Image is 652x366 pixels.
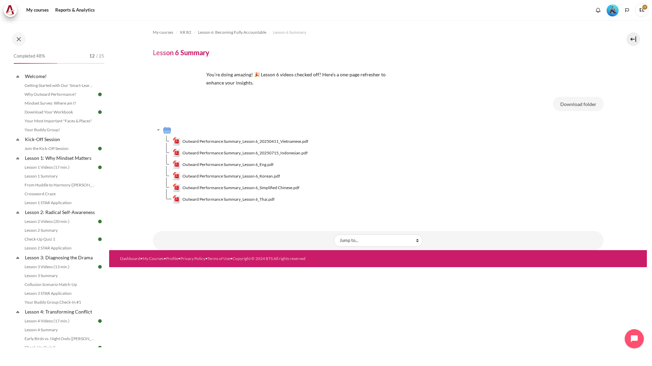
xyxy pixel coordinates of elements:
span: Outward Performance Summary_Lesson 6_Korean.pdf [182,173,280,179]
span: Collapse [14,136,21,143]
span: My courses [153,29,173,35]
div: • • • • • [120,256,407,262]
img: sfrf [153,70,204,121]
img: Done [97,218,103,225]
a: My courses [153,28,173,36]
a: Lesson 1 Summary [23,172,97,180]
span: Collapse [14,209,21,216]
a: Welcome! [24,72,97,81]
a: Lesson 3 Summary [23,272,97,280]
a: Lesson 1 Videos (17 min.) [23,163,97,171]
a: Dashboard [120,256,140,261]
a: Lesson 2 STAR Application [23,244,97,252]
img: Outward Performance Summary_Lesson 6_Korean.pdf [173,172,181,180]
img: Outward Performance Summary_Lesson 6_20250411_Vietnamese.pdf [173,137,181,146]
a: Lesson 1: Why Mindset Matters [24,153,97,163]
a: Lesson 2 Summary [23,226,97,234]
a: Profile [166,256,178,261]
a: Lesson 2 Videos (20 min.) [23,217,97,226]
button: Download folder [553,97,604,111]
a: Outward Performance Summary_Lesson 6_Simplified Chinese.pdfOutward Performance Summary_Lesson 6_S... [173,184,300,192]
img: Outward Performance Summary_Lesson 6_Simplified Chinese.pdf [173,184,181,192]
img: Done [97,146,103,152]
a: Mindset Survey: Where am I? [23,99,97,107]
img: Done [97,164,103,170]
a: Level #3 [604,4,621,16]
span: Outward Performance Summary_Lesson 6_Thai.pdf [182,196,275,202]
a: Lesson 4 Summary [23,326,97,334]
a: Getting Started with Our 'Smart-Learning' Platform [23,81,97,90]
div: Show notification window with no new notifications [593,5,603,15]
a: Outward Performance Summary_Lesson 6_Thai.pdfOutward Performance Summary_Lesson 6_Thai.pdf [173,195,275,203]
a: My Courses [143,256,164,261]
a: Join the Kick-Off Session [23,144,97,153]
a: Architeck Architeck [3,3,20,17]
a: Your Buddy Group! [23,126,97,134]
a: Your Buddy Group Check-In #1 [23,298,97,306]
img: Outward Performance Summary_Lesson 6_Eng.pdf [173,161,181,169]
img: Architeck [5,5,15,15]
a: Outward Performance Summary_Lesson 6_20250715_Indonesian.pdfOutward Performance Summary_Lesson 6_... [173,149,308,157]
span: Collapse [14,73,21,80]
img: Outward Performance Summary_Lesson 6_Thai.pdf [173,195,181,203]
a: Lesson 6 Summary [273,28,306,36]
span: KR B2 [180,29,191,35]
span: / 25 [96,53,104,60]
a: Your Most Important "Faces & Places" [23,117,97,125]
a: Check-Up Quiz 1 [23,235,97,243]
a: Lesson 1 STAR Application [23,199,97,207]
img: Outward Performance Summary_Lesson 6_20250715_Indonesian.pdf [173,149,181,157]
nav: Navigation bar [153,27,604,38]
a: User menu [635,3,649,17]
a: Outward Performance Summary_Lesson 6_Eng.pdfOutward Performance Summary_Lesson 6_Eng.pdf [173,161,274,169]
span: Completed 48% [14,53,45,60]
a: Privacy Policy [180,256,205,261]
a: Lesson 2: Radical Self-Awareness [24,208,97,217]
span: Outward Performance Summary_Lesson 6_Simplified Chinese.pdf [182,185,299,191]
span: Outward Performance Summary_Lesson 6_20250715_Indonesian.pdf [182,150,308,156]
span: Lesson 6 Summary [273,29,306,35]
a: Terms of Use [207,256,230,261]
span: Collapse [14,155,21,162]
a: Lesson 3: Diagnosing the Drama [24,253,97,262]
a: Collusion Scenario Match-Up [23,280,97,289]
button: Languages [622,5,632,15]
img: Done [97,236,103,242]
a: Outward Performance Summary_Lesson 6_20250411_Vietnamese.pdfOutward Performance Summary_Lesson 6_... [173,137,309,146]
a: Outward Performance Summary_Lesson 6_Korean.pdfOutward Performance Summary_Lesson 6_Korean.pdf [173,172,280,180]
a: Copyright © 2024 BTS All rights reserved [233,256,306,261]
img: Done [97,109,103,115]
a: Lesson 4 Videos (17 min.) [23,317,97,325]
a: Check-Up Quiz 2 [23,344,97,352]
span: 12 [89,53,95,60]
span: EL [635,3,649,17]
img: Done [97,264,103,270]
img: Done [97,318,103,324]
div: 48% [14,63,57,64]
a: From Huddle to Harmony ([PERSON_NAME]'s Story) [23,181,97,189]
a: Lesson 4: Transforming Conflict [24,307,97,316]
span: Outward Performance Summary_Lesson 6_20250411_Vietnamese.pdf [182,138,308,144]
a: My courses [24,3,51,17]
a: Reports & Analytics [53,3,97,17]
span: Collapse [14,254,21,261]
span: Outward Performance Summary_Lesson 6_Eng.pdf [182,162,273,168]
section: Content [109,20,647,250]
h4: Lesson 6 Summary [153,48,209,57]
a: KR B2 [180,28,191,36]
a: Early Birds vs. Night Owls ([PERSON_NAME]'s Story) [23,335,97,343]
a: Download Your Workbook [23,108,97,116]
a: Kick-Off Session [24,135,97,144]
a: Lesson 3 STAR Application [23,289,97,298]
span: Collapse [14,308,21,315]
img: Done [97,345,103,351]
a: Crossword Craze [23,190,97,198]
span: You’re doing amazing! 🎉 Lesson 6 videos checked off? Here’s a one-page refresher to enhance your ... [206,72,386,86]
img: Done [97,91,103,97]
a: Lesson 6: Becoming Fully Accountable [198,28,266,36]
a: Why Outward Performance? [23,90,97,98]
a: Lesson 3 Videos (13 min.) [23,263,97,271]
span: Lesson 6: Becoming Fully Accountable [198,29,266,35]
img: Level #3 [607,4,619,16]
